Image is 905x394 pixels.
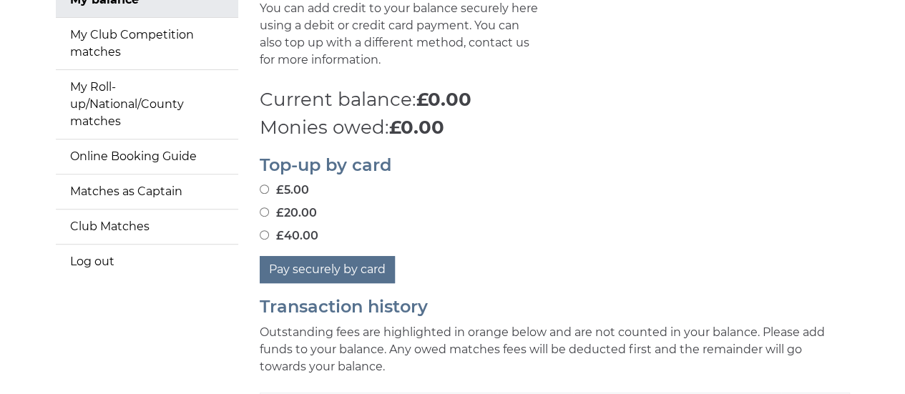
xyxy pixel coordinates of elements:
[260,297,850,316] h2: Transaction history
[260,324,850,375] p: Outstanding fees are highlighted in orange below and are not counted in your balance. Please add ...
[56,174,238,209] a: Matches as Captain
[260,207,269,217] input: £20.00
[260,86,850,114] p: Current balance:
[260,256,395,283] button: Pay securely by card
[56,139,238,174] a: Online Booking Guide
[260,230,269,240] input: £40.00
[260,182,309,199] label: £5.00
[260,114,850,142] p: Monies owed:
[389,116,444,139] strong: £0.00
[416,88,471,111] strong: £0.00
[260,205,317,222] label: £20.00
[260,227,318,245] label: £40.00
[260,184,269,194] input: £5.00
[260,156,850,174] h2: Top-up by card
[56,18,238,69] a: My Club Competition matches
[56,245,238,279] a: Log out
[56,70,238,139] a: My Roll-up/National/County matches
[56,210,238,244] a: Club Matches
